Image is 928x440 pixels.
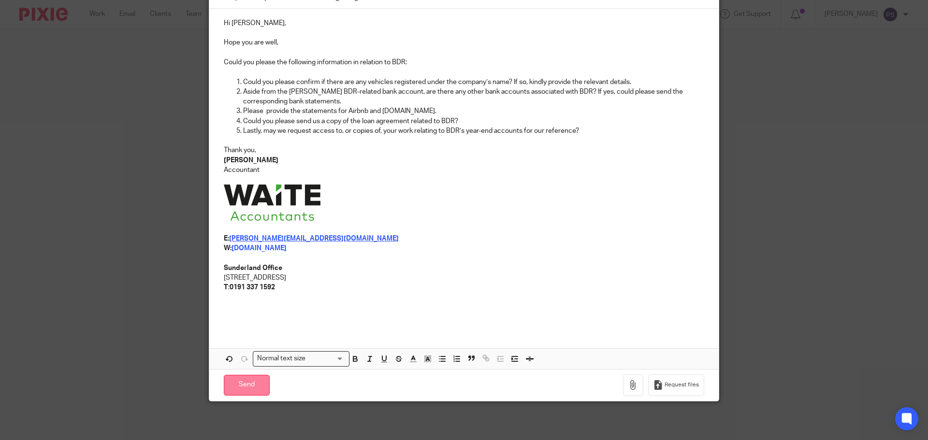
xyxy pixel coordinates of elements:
p: Lastly, may we request access to, or copies of, your work relating to BDR’s year-end accounts for... [243,126,704,136]
strong: Sunderland Office [224,265,282,271]
p: Aside from the [PERSON_NAME] BDR-related bank account, are there any other bank accounts associat... [243,87,704,107]
div: Search for option [253,351,349,366]
a: [PERSON_NAME][EMAIL_ADDRESS][DOMAIN_NAME] [229,235,399,242]
input: Search for option [309,354,344,364]
p: [STREET_ADDRESS] [224,273,704,283]
span: Normal text size [255,354,308,364]
span: Request files [665,381,699,389]
a: [DOMAIN_NAME] [232,245,287,252]
p: Could you please send us a copy of the loan agreement related to BDR? [243,116,704,126]
input: Send [224,375,270,396]
img: Image [224,185,320,221]
p: Could you please the following information in relation to BDR: [224,57,704,67]
strong: [PERSON_NAME] [224,157,278,164]
p: Please provide the statements for Airbnb and [DOMAIN_NAME]. [243,106,704,116]
strong: 0191 337 1592 [230,284,275,291]
strong: T [224,284,228,291]
p: Hope you are well, [224,38,704,47]
p: : [224,283,704,292]
button: Request files [648,374,704,396]
p: Hi [PERSON_NAME], [224,18,704,28]
p: Thank you, [224,145,704,155]
strong: E: [224,235,229,242]
strong: W: [224,245,232,252]
p: Accountant [224,165,704,175]
p: Could you please confirm if there are any vehicles registered under the company’s name? If so, ki... [243,77,704,87]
